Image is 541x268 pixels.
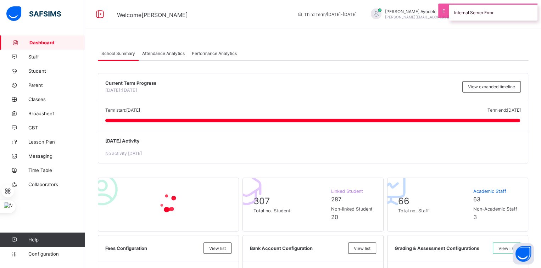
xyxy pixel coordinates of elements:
span: Dashboard [29,40,85,45]
span: Collaborators [28,182,85,187]
span: Broadsheet [28,111,85,116]
img: safsims [6,6,61,21]
span: Term end: [DATE] [487,107,521,113]
span: View list [354,246,370,251]
span: No activity [DATE] [105,151,142,156]
span: View expanded timeline [468,84,515,89]
span: Attendance Analytics [142,51,185,56]
span: Parent [28,82,85,88]
span: Bank Account Configuration [250,246,345,251]
span: Lesson Plan [28,139,85,145]
span: CBT [28,125,85,130]
span: 3 [473,213,477,220]
span: Academic Staff [473,189,517,194]
span: 63 [473,196,480,203]
div: Internal Server Error [449,4,537,21]
span: 307 [253,196,270,206]
button: Open asap [513,243,534,264]
span: Configuration [28,251,85,257]
span: Welcome [PERSON_NAME] [117,11,188,18]
span: View list [498,246,515,251]
span: Linked Student [331,189,373,194]
span: [DATE] Activity [105,138,521,144]
div: SolomonAyodele [364,9,524,20]
span: [PERSON_NAME] Ayodele [385,9,509,14]
span: Grading & Assessment Configurations [395,246,489,251]
span: Help [28,237,85,242]
span: Term start: [DATE] [105,107,140,113]
span: 66 [398,196,409,206]
span: Non-linked Student [331,206,373,212]
span: 287 [331,196,341,203]
span: 20 [331,213,338,220]
span: Total no. Student [253,208,328,213]
span: Classes [28,96,85,102]
span: Fees Configuration [105,246,200,251]
span: Non-Academic Staff [473,206,517,212]
span: [PERSON_NAME][EMAIL_ADDRESS][PERSON_NAME][DOMAIN_NAME] [385,15,509,19]
span: session/term information [297,12,357,17]
span: Time Table [28,167,85,173]
span: Student [28,68,85,74]
span: Current Term Progress [105,80,459,86]
span: Performance Analytics [192,51,237,56]
span: [DATE]: [DATE] [105,88,137,93]
span: Staff [28,54,85,60]
span: School Summary [101,51,135,56]
span: Total no. Staff [398,208,470,213]
span: Messaging [28,153,85,159]
span: View list [209,246,226,251]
